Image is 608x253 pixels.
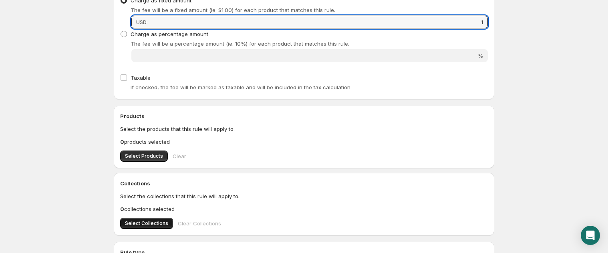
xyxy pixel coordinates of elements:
p: collections selected [120,205,488,213]
b: 0 [120,139,124,145]
h2: Collections [120,179,488,187]
h2: Products [120,112,488,120]
b: 0 [120,206,124,212]
span: If checked, the fee will be marked as taxable and will be included in the tax calculation. [131,84,352,90]
p: Select the collections that this rule will apply to. [120,192,488,200]
button: Select Products [120,151,168,162]
span: USD [136,19,147,25]
span: Select Products [125,153,163,159]
button: Select Collections [120,218,173,229]
p: Select the products that this rule will apply to. [120,125,488,133]
span: % [478,52,483,59]
span: The fee will be a fixed amount (ie. $1.00) for each product that matches this rule. [131,7,335,13]
span: Charge as percentage amount [131,31,208,37]
div: Open Intercom Messenger [581,226,600,245]
span: Taxable [131,74,151,81]
p: The fee will be a percentage amount (ie. 10%) for each product that matches this rule. [131,40,488,48]
p: products selected [120,138,488,146]
span: Select Collections [125,220,168,227]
